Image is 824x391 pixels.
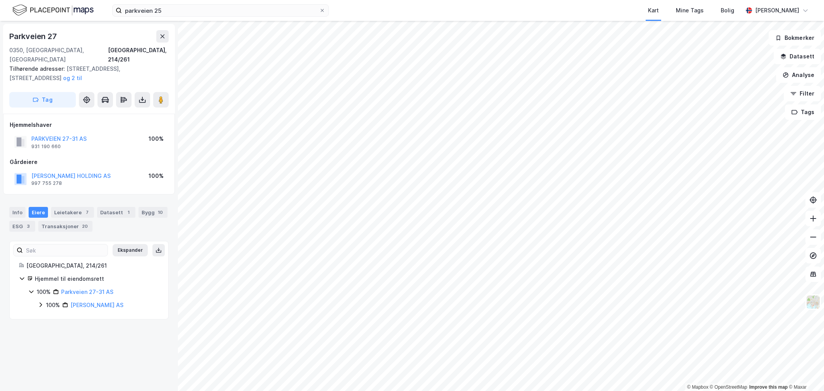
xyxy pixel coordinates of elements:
div: 1 [125,208,132,216]
iframe: Chat Widget [785,354,824,391]
div: 7 [83,208,91,216]
div: Bygg [138,207,168,218]
div: Gårdeiere [10,157,168,167]
a: OpenStreetMap [710,384,747,390]
div: 20 [80,222,89,230]
div: 10 [156,208,164,216]
div: Leietakere [51,207,94,218]
button: Analyse [776,67,821,83]
div: Transaksjoner [38,221,92,232]
div: 931 190 660 [31,143,61,150]
span: Tilhørende adresser: [9,65,67,72]
button: Tags [785,104,821,120]
div: [GEOGRAPHIC_DATA], 214/261 [26,261,159,270]
div: Kontrollprogram for chat [785,354,824,391]
div: [GEOGRAPHIC_DATA], 214/261 [108,46,169,64]
div: Kart [648,6,659,15]
div: Mine Tags [676,6,704,15]
div: 100% [37,287,51,297]
div: [STREET_ADDRESS], [STREET_ADDRESS] [9,64,162,83]
div: 3 [24,222,32,230]
div: [PERSON_NAME] [755,6,799,15]
div: ESG [9,221,35,232]
div: 100% [149,171,164,181]
input: Søk [23,244,108,256]
button: Datasett [774,49,821,64]
input: Søk på adresse, matrikkel, gårdeiere, leietakere eller personer [122,5,319,16]
div: 100% [149,134,164,143]
a: Mapbox [687,384,708,390]
button: Filter [784,86,821,101]
a: Improve this map [749,384,788,390]
img: Z [806,295,821,309]
div: Eiere [29,207,48,218]
div: Datasett [97,207,135,218]
a: Parkveien 27-31 AS [61,289,113,295]
div: 100% [46,301,60,310]
div: Parkveien 27 [9,30,58,43]
div: Hjemmel til eiendomsrett [35,274,159,283]
button: Tag [9,92,76,108]
a: [PERSON_NAME] AS [70,302,123,308]
div: 0350, [GEOGRAPHIC_DATA], [GEOGRAPHIC_DATA] [9,46,108,64]
button: Ekspander [113,244,148,256]
div: Hjemmelshaver [10,120,168,130]
div: Info [9,207,26,218]
img: logo.f888ab2527a4732fd821a326f86c7f29.svg [12,3,94,17]
div: 997 755 278 [31,180,62,186]
div: Bolig [721,6,734,15]
button: Bokmerker [769,30,821,46]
